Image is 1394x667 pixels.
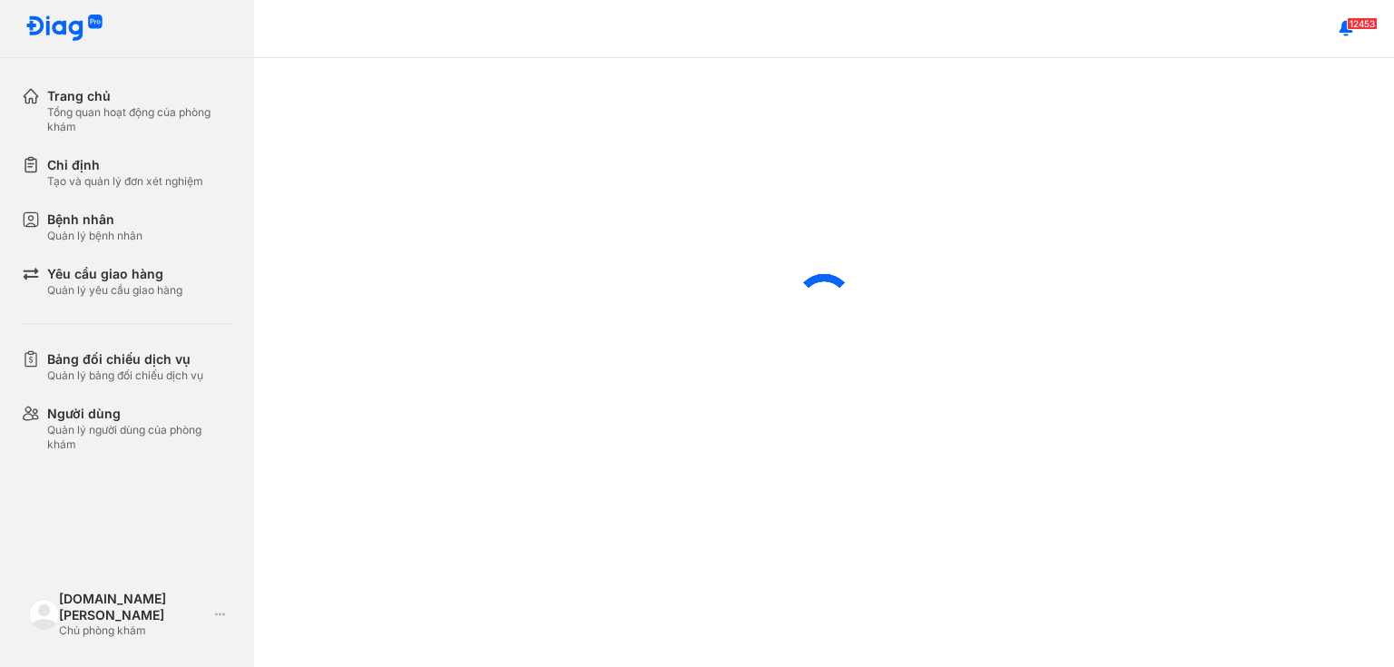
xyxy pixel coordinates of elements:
div: Quản lý yêu cầu giao hàng [47,283,182,298]
div: Quản lý bệnh nhân [47,229,142,243]
div: Tạo và quản lý đơn xét nghiệm [47,174,203,189]
div: Bảng đối chiếu dịch vụ [47,350,203,368]
div: Chủ phòng khám [59,623,208,638]
div: Chỉ định [47,156,203,174]
div: Yêu cầu giao hàng [47,265,182,283]
img: logo [25,15,103,43]
div: Trang chủ [47,87,232,105]
img: logo [29,599,59,629]
span: 12453 [1347,17,1378,30]
div: Quản lý người dùng của phòng khám [47,423,232,452]
div: Quản lý bảng đối chiếu dịch vụ [47,368,203,383]
div: Bệnh nhân [47,211,142,229]
div: Người dùng [47,405,232,423]
div: [DOMAIN_NAME] [PERSON_NAME] [59,591,208,623]
div: Tổng quan hoạt động của phòng khám [47,105,232,134]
